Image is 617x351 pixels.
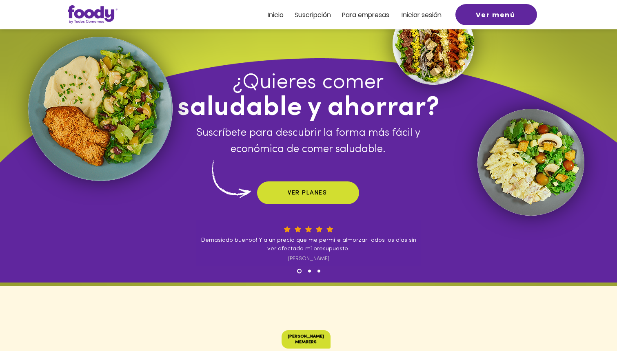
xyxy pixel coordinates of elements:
[288,256,329,261] span: [PERSON_NAME]
[288,190,327,196] span: VER PLANES
[317,270,320,273] a: 3er testimonial
[196,128,420,155] span: Suscríbete para descubrir la forma más fácil y económica de comer saludable.
[68,5,118,24] img: Logo_Foody V2.0.0 (3).png
[297,269,302,274] a: 1th Testimonial
[294,269,324,274] nav: Diapositivas
[201,237,416,252] span: Demasiado buenoo! Y a un precio que me permite almorzar todos los dias sin ver afectado mi presup...
[476,10,515,20] span: Ver menú
[455,4,537,25] a: Ver menú
[308,270,311,273] a: 2do testimonial
[342,10,350,20] span: Pa
[402,10,442,20] span: Iniciar sesión
[178,95,439,122] span: saludable y ahorrar?
[342,11,389,18] a: Para empresas
[233,72,384,93] span: ¿Quieres comer
[393,3,474,85] img: foody-ensalada-cobb.png
[295,11,331,18] a: Suscripción
[350,10,389,20] span: ra empresas
[402,11,442,18] a: Iniciar sesión
[257,181,359,204] a: VER PLANES
[288,334,324,344] span: [PERSON_NAME] MEMBERS
[477,109,584,216] img: foody-pollo-carbonara.png
[295,10,331,20] span: Suscripción
[268,11,284,18] a: Inicio
[268,10,284,20] span: Inicio
[28,37,173,181] img: foody-tilapia parmesana.png
[196,220,421,266] div: Presentación de diapositivas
